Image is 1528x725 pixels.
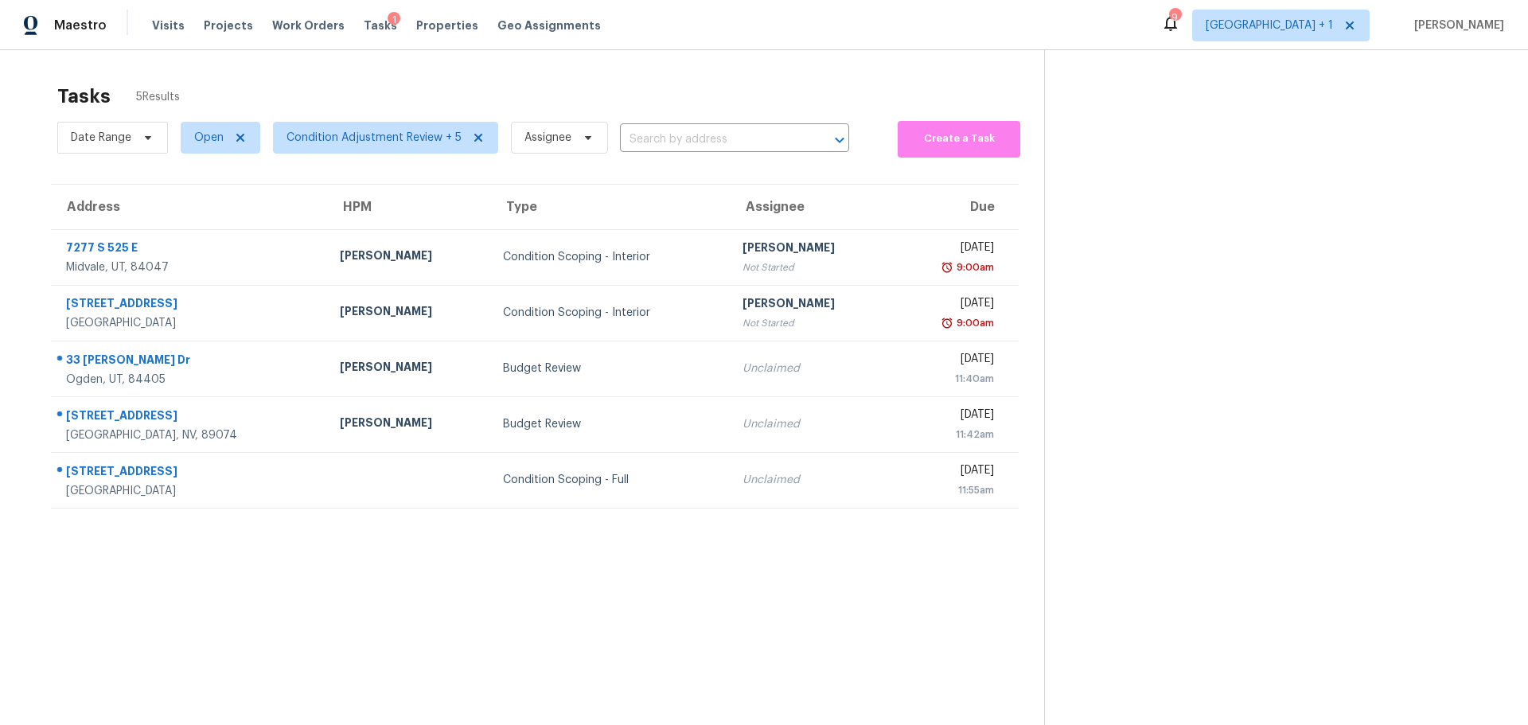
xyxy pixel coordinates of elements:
[71,130,131,146] span: Date Range
[906,295,994,315] div: [DATE]
[66,427,314,443] div: [GEOGRAPHIC_DATA], NV, 89074
[906,482,994,498] div: 11:55am
[893,185,1019,229] th: Due
[1169,10,1180,25] div: 9
[66,295,314,315] div: [STREET_ADDRESS]
[524,130,571,146] span: Assignee
[340,303,477,323] div: [PERSON_NAME]
[54,18,107,33] span: Maestro
[66,463,314,483] div: [STREET_ADDRESS]
[194,130,224,146] span: Open
[1206,18,1333,33] span: [GEOGRAPHIC_DATA] + 1
[743,472,880,488] div: Unclaimed
[340,359,477,379] div: [PERSON_NAME]
[272,18,345,33] span: Work Orders
[490,185,730,229] th: Type
[906,351,994,371] div: [DATE]
[898,121,1020,158] button: Create a Task
[388,12,400,28] div: 1
[66,407,314,427] div: [STREET_ADDRESS]
[327,185,490,229] th: HPM
[503,361,717,376] div: Budget Review
[743,240,880,259] div: [PERSON_NAME]
[941,315,953,331] img: Overdue Alarm Icon
[136,89,180,105] span: 5 Results
[66,372,314,388] div: Ogden, UT, 84405
[497,18,601,33] span: Geo Assignments
[152,18,185,33] span: Visits
[286,130,462,146] span: Condition Adjustment Review + 5
[953,259,994,275] div: 9:00am
[906,407,994,427] div: [DATE]
[66,259,314,275] div: Midvale, UT, 84047
[503,472,717,488] div: Condition Scoping - Full
[66,483,314,499] div: [GEOGRAPHIC_DATA]
[1408,18,1504,33] span: [PERSON_NAME]
[743,295,880,315] div: [PERSON_NAME]
[906,240,994,259] div: [DATE]
[416,18,478,33] span: Properties
[743,259,880,275] div: Not Started
[906,462,994,482] div: [DATE]
[953,315,994,331] div: 9:00am
[503,249,717,265] div: Condition Scoping - Interior
[51,185,327,229] th: Address
[906,427,994,442] div: 11:42am
[620,127,805,152] input: Search by address
[66,315,314,331] div: [GEOGRAPHIC_DATA]
[204,18,253,33] span: Projects
[503,305,717,321] div: Condition Scoping - Interior
[57,88,111,104] h2: Tasks
[828,129,851,151] button: Open
[941,259,953,275] img: Overdue Alarm Icon
[66,240,314,259] div: 7277 S 525 E
[743,416,880,432] div: Unclaimed
[743,315,880,331] div: Not Started
[66,352,314,372] div: 33 [PERSON_NAME] Dr
[730,185,893,229] th: Assignee
[340,248,477,267] div: [PERSON_NAME]
[743,361,880,376] div: Unclaimed
[906,130,1012,148] span: Create a Task
[503,416,717,432] div: Budget Review
[340,415,477,435] div: [PERSON_NAME]
[906,371,994,387] div: 11:40am
[364,20,397,31] span: Tasks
